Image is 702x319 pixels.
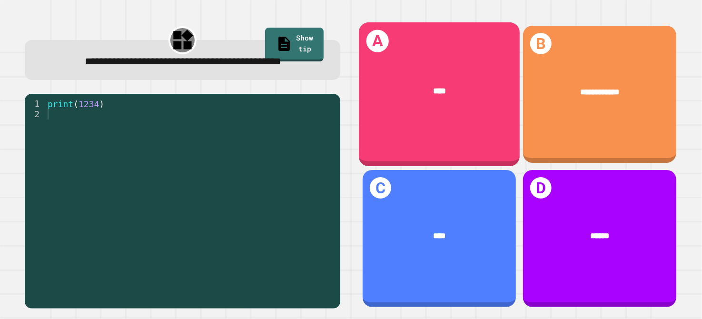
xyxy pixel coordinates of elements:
h1: C [370,177,391,199]
div: 1 [25,99,46,109]
h1: B [530,33,552,54]
a: Show tip [265,28,324,62]
h1: D [530,177,552,199]
h1: A [366,30,389,52]
div: 2 [25,109,46,120]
